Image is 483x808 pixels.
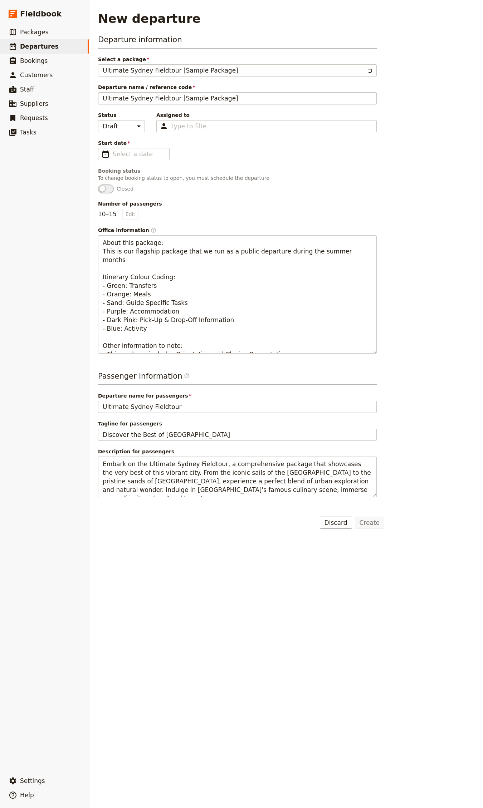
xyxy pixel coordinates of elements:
[20,57,48,64] span: Bookings
[98,84,377,91] span: Departure name / reference code
[98,429,377,441] input: Tagline for passengers
[184,373,190,379] span: ​
[20,100,48,107] span: Suppliers
[20,792,34,799] span: Help
[113,150,165,158] input: Start date​
[320,517,352,529] button: Discard
[20,43,59,50] span: Departures
[117,185,133,192] span: Closed
[98,392,377,399] span: Departure name for passengers
[98,120,145,132] select: Status
[20,72,53,79] span: Customers
[98,448,377,455] span: Description for passengers
[98,112,145,119] span: Status
[20,29,48,36] span: Packages
[171,122,207,130] input: Assigned to
[98,457,377,498] textarea: Description for passengers
[103,66,238,75] span: Ultimate Sydney Fieldtour [Sample Package]
[156,112,377,119] span: Assigned to
[98,11,201,26] h1: New departure
[122,209,138,220] button: Number of passengers10–15
[20,114,48,122] span: Requests
[184,373,190,381] span: ​
[20,9,62,19] span: Fieldbook
[98,139,377,147] span: Start date
[98,56,377,63] span: Select a package
[98,420,377,427] span: Tagline for passengers
[355,517,385,529] button: Create
[98,200,377,207] span: Number of passengers
[98,167,377,174] div: Booking status
[20,86,34,93] span: Staff
[151,227,156,233] span: ​
[98,34,377,49] h3: Departure information
[98,209,138,220] p: 10 – 15
[20,129,36,136] span: Tasks
[98,235,377,354] textarea: Office information​
[101,150,110,158] span: ​
[98,174,377,182] p: To change booking status to open, you must schedule the departure
[98,401,377,413] input: Departure name for passengers
[98,371,377,385] h3: Passenger information
[98,92,377,104] input: Departure name / reference code
[98,227,377,234] span: Office information
[20,777,45,784] span: Settings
